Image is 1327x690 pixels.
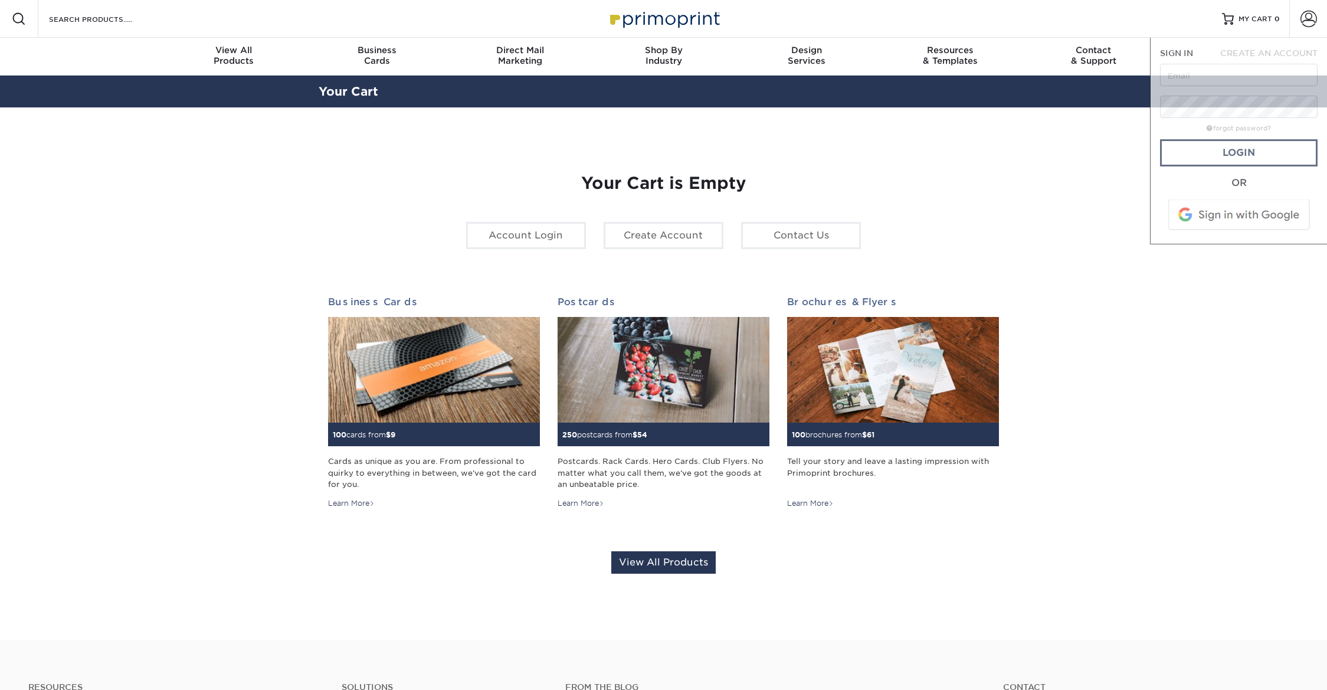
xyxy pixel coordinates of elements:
[558,498,604,509] div: Learn More
[305,45,448,66] div: Cards
[792,430,874,439] small: brochures from
[562,430,577,439] span: 250
[879,38,1022,76] a: Resources& Templates
[562,430,647,439] small: postcards from
[1160,176,1318,190] div: OR
[1274,15,1280,23] span: 0
[558,317,769,423] img: Postcards
[1207,125,1271,132] a: forgot password?
[1022,38,1165,76] a: Contact& Support
[637,430,647,439] span: 54
[1238,14,1272,24] span: MY CART
[466,222,586,249] a: Account Login
[328,296,540,308] h2: Business Cards
[48,12,163,26] input: SEARCH PRODUCTS.....
[448,45,592,66] div: Marketing
[162,45,306,66] div: Products
[735,38,879,76] a: DesignServices
[787,296,999,509] a: Brochures & Flyers 100brochures from$61 Tell your story and leave a lasting impression with Primo...
[305,45,448,55] span: Business
[787,456,999,490] div: Tell your story and leave a lasting impression with Primoprint brochures.
[633,430,637,439] span: $
[558,296,769,509] a: Postcards 250postcards from$54 Postcards. Rack Cards. Hero Cards. Club Flyers. No matter what you...
[735,45,879,66] div: Services
[592,38,735,76] a: Shop ByIndustry
[391,430,395,439] span: 9
[787,498,834,509] div: Learn More
[741,222,861,249] a: Contact Us
[592,45,735,66] div: Industry
[448,38,592,76] a: Direct MailMarketing
[328,456,540,490] div: Cards as unique as you are. From professional to quirky to everything in between, we've got the c...
[787,317,999,423] img: Brochures & Flyers
[787,296,999,308] h2: Brochures & Flyers
[862,430,867,439] span: $
[1160,48,1193,58] span: SIGN IN
[319,84,378,99] a: Your Cart
[604,222,723,249] a: Create Account
[558,296,769,308] h2: Postcards
[605,6,723,31] img: Primoprint
[558,456,769,490] div: Postcards. Rack Cards. Hero Cards. Club Flyers. No matter what you call them, we've got the goods...
[1160,139,1318,166] a: Login
[1022,45,1165,55] span: Contact
[735,45,879,55] span: Design
[328,174,1000,194] h1: Your Cart is Empty
[328,296,540,509] a: Business Cards 100cards from$9 Cards as unique as you are. From professional to quirky to everyth...
[1022,45,1165,66] div: & Support
[592,45,735,55] span: Shop By
[333,430,395,439] small: cards from
[386,430,391,439] span: $
[328,317,540,423] img: Business Cards
[333,430,346,439] span: 100
[162,38,306,76] a: View AllProducts
[611,551,716,574] a: View All Products
[448,45,592,55] span: Direct Mail
[162,45,306,55] span: View All
[1160,64,1318,86] input: Email
[328,498,375,509] div: Learn More
[879,45,1022,55] span: Resources
[792,430,805,439] span: 100
[867,430,874,439] span: 61
[305,38,448,76] a: BusinessCards
[879,45,1022,66] div: & Templates
[1220,48,1318,58] span: CREATE AN ACCOUNT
